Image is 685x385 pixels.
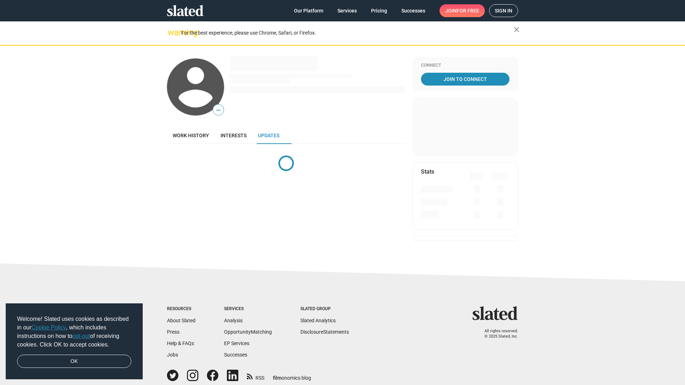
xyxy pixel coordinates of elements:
a: Slated Analytics [300,318,336,323]
a: Analysis [224,318,243,323]
div: cookieconsent [6,303,143,380]
span: Sign in [495,5,512,17]
a: dismiss cookie message [17,355,131,368]
span: Services [338,4,357,17]
mat-icon: close [512,25,521,34]
a: Join To Connect [421,73,509,86]
span: Updates [258,133,279,138]
span: Join [445,4,479,17]
span: Work history [173,133,209,138]
a: Press [167,329,179,335]
a: Joinfor free [440,4,485,17]
div: Connect [421,63,509,68]
a: Successes [224,352,247,358]
a: Sign in [489,4,518,17]
span: — [213,106,224,115]
a: About Slated [167,318,196,323]
a: Cookie Policy [31,324,66,330]
span: for free [457,4,479,17]
a: Work history [167,127,215,144]
a: EP Services [224,340,249,346]
a: Jobs [167,352,178,358]
a: Interests [215,127,252,144]
div: Slated Group [300,306,349,312]
a: Our Platform [288,4,329,17]
mat-icon: warning [168,28,176,37]
a: Help & FAQs [167,340,194,346]
a: RSS [247,370,264,381]
div: For the best experience, please use Chrome, Safari, or Firefox. [181,28,514,38]
a: Pricing [365,4,393,17]
div: Services [224,306,272,312]
span: Join To Connect [422,73,508,86]
span: Our Platform [294,4,323,17]
a: Updates [252,127,285,144]
a: opt-out [72,333,90,339]
a: filmonomics blog [273,369,311,381]
a: Services [332,4,362,17]
p: All rights reserved. © 2025 Slated, Inc. [477,329,518,339]
span: Pricing [371,4,387,17]
a: OpportunityMatching [224,329,272,335]
span: film [273,375,281,381]
span: Successes [401,4,425,17]
a: Successes [396,4,431,17]
div: Resources [167,306,196,312]
span: Welcome! Slated uses cookies as described in our , which includes instructions on how to of recei... [17,315,131,349]
a: DisclosureStatements [300,329,349,335]
span: Interests [220,133,247,138]
mat-card-title: Stats [421,168,434,175]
